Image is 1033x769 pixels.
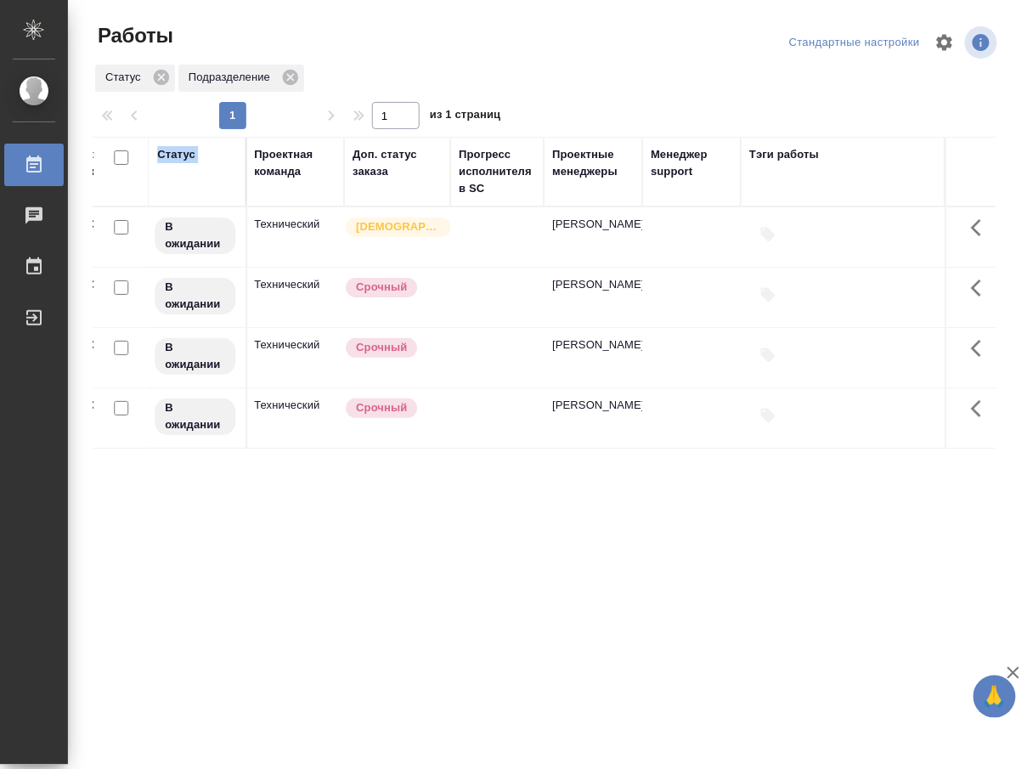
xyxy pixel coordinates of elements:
p: [DEMOGRAPHIC_DATA] [356,218,441,235]
p: Статус [105,69,147,86]
div: split button [785,30,924,56]
p: В ожидании [165,218,225,252]
button: Добавить тэги [749,276,787,314]
p: В ожидании [165,399,225,433]
td: [PERSON_NAME] [544,388,642,448]
p: Срочный [356,279,407,296]
p: Срочный [356,339,407,356]
div: Исполнитель назначен, приступать к работе пока рано [153,216,237,256]
div: Статус [157,146,195,163]
span: из 1 страниц [430,105,501,129]
td: [PERSON_NAME] [544,207,642,267]
button: Здесь прячутся важные кнопки [961,207,1002,248]
button: Добавить тэги [749,336,787,374]
p: В ожидании [165,279,225,313]
div: Подразделение [178,65,304,92]
button: Добавить тэги [749,397,787,434]
button: Здесь прячутся важные кнопки [961,268,1002,308]
button: Здесь прячутся важные кнопки [961,388,1002,429]
div: Менеджер support [651,146,732,180]
td: Технический [246,207,344,267]
td: [PERSON_NAME] [544,328,642,387]
span: 🙏 [980,679,1009,715]
td: Технический [246,268,344,327]
button: 🙏 [974,676,1016,718]
div: Исполнитель назначен, приступать к работе пока рано [153,336,237,376]
p: В ожидании [165,339,225,373]
span: Работы [93,22,173,49]
button: Добавить тэги [749,216,787,253]
button: Здесь прячутся важные кнопки [961,328,1002,369]
td: [PERSON_NAME] [544,268,642,327]
span: Настроить таблицу [924,22,965,63]
div: Проектные менеджеры [552,146,634,180]
div: Проектная команда [254,146,336,180]
div: Доп. статус заказа [353,146,442,180]
div: Исполнитель назначен, приступать к работе пока рано [153,276,237,316]
div: Тэги работы [749,146,819,163]
td: Технический [246,388,344,448]
div: Прогресс исполнителя в SC [459,146,535,197]
p: Подразделение [189,69,276,86]
div: Статус [95,65,175,92]
td: Технический [246,328,344,387]
span: Посмотреть информацию [965,26,1001,59]
div: Исполнитель назначен, приступать к работе пока рано [153,397,237,437]
p: Срочный [356,399,407,416]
